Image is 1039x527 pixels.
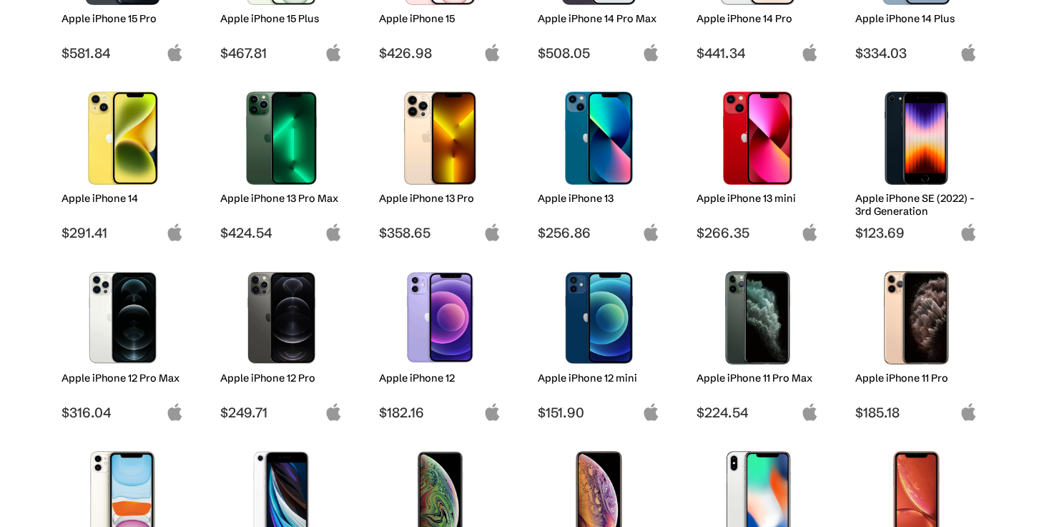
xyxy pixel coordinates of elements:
[166,403,184,421] img: apple-logo
[531,264,667,421] a: iPhone 12 mini Apple iPhone 12 mini $151.90 apple-logo
[325,403,343,421] img: apple-logo
[696,404,819,421] span: $224.54
[379,224,501,241] span: $358.65
[220,192,343,205] h2: Apple iPhone 13 Pro Max
[960,223,978,241] img: apple-logo
[690,84,826,241] a: iPhone 13 mini Apple iPhone 13 mini $266.35 apple-logo
[960,403,978,421] img: apple-logo
[379,44,501,62] span: $426.98
[538,372,660,385] h2: Apple iPhone 12 mini
[642,223,660,241] img: apple-logo
[55,84,191,241] a: iPhone 14 Apple iPhone 14 $291.41 apple-logo
[531,84,667,241] a: iPhone 13 Apple iPhone 13 $256.86 apple-logo
[855,12,978,25] h2: Apple iPhone 14 Plus
[231,92,332,185] img: iPhone 13 Pro Max
[866,92,967,185] img: iPhone SE 3rd Gen
[373,264,508,421] a: iPhone 12 Apple iPhone 12 $182.16 apple-logo
[855,192,978,218] h2: Apple iPhone SE (2022) - 3rd Generation
[483,223,501,241] img: apple-logo
[166,223,184,241] img: apple-logo
[483,44,501,62] img: apple-logo
[379,12,501,25] h2: Apple iPhone 15
[61,372,184,385] h2: Apple iPhone 12 Pro Max
[690,264,826,421] a: iPhone 11 Pro Max Apple iPhone 11 Pro Max $224.54 apple-logo
[61,224,184,241] span: $291.41
[696,372,819,385] h2: Apple iPhone 11 Pro Max
[379,404,501,421] span: $182.16
[72,92,173,185] img: iPhone 14
[849,84,985,241] a: iPhone SE 3rd Gen Apple iPhone SE (2022) - 3rd Generation $123.69 apple-logo
[231,271,332,364] img: iPhone 12 Pro
[855,224,978,241] span: $123.69
[390,271,491,364] img: iPhone 12
[379,372,501,385] h2: Apple iPhone 12
[538,404,660,421] span: $151.90
[707,271,808,364] img: iPhone 11 Pro Max
[373,84,508,241] a: iPhone 13 Pro Apple iPhone 13 Pro $358.65 apple-logo
[220,224,343,241] span: $424.54
[325,223,343,241] img: apple-logo
[325,44,343,62] img: apple-logo
[55,264,191,421] a: iPhone 12 Pro Max Apple iPhone 12 Pro Max $316.04 apple-logo
[696,192,819,205] h2: Apple iPhone 13 mini
[707,92,808,185] img: iPhone 13 mini
[220,12,343,25] h2: Apple iPhone 15 Plus
[61,192,184,205] h2: Apple iPhone 14
[696,12,819,25] h2: Apple iPhone 14 Pro
[538,224,660,241] span: $256.86
[61,12,184,25] h2: Apple iPhone 15 Pro
[538,12,660,25] h2: Apple iPhone 14 Pro Max
[548,92,649,185] img: iPhone 13
[379,192,501,205] h2: Apple iPhone 13 Pro
[220,44,343,62] span: $467.81
[214,264,350,421] a: iPhone 12 Pro Apple iPhone 12 Pro $249.71 apple-logo
[61,44,184,62] span: $581.84
[72,271,173,364] img: iPhone 12 Pro Max
[538,44,660,62] span: $508.05
[61,404,184,421] span: $316.04
[166,44,184,62] img: apple-logo
[220,404,343,421] span: $249.71
[855,372,978,385] h2: Apple iPhone 11 Pro
[548,271,649,364] img: iPhone 12 mini
[390,92,491,185] img: iPhone 13 Pro
[801,223,819,241] img: apple-logo
[866,271,967,364] img: iPhone 11 Pro
[801,44,819,62] img: apple-logo
[855,44,978,62] span: $334.03
[483,403,501,421] img: apple-logo
[960,44,978,62] img: apple-logo
[696,44,819,62] span: $441.34
[801,403,819,421] img: apple-logo
[642,403,660,421] img: apple-logo
[642,44,660,62] img: apple-logo
[214,84,350,241] a: iPhone 13 Pro Max Apple iPhone 13 Pro Max $424.54 apple-logo
[220,372,343,385] h2: Apple iPhone 12 Pro
[849,264,985,421] a: iPhone 11 Pro Apple iPhone 11 Pro $185.18 apple-logo
[538,192,660,205] h2: Apple iPhone 13
[696,224,819,241] span: $266.35
[855,404,978,421] span: $185.18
